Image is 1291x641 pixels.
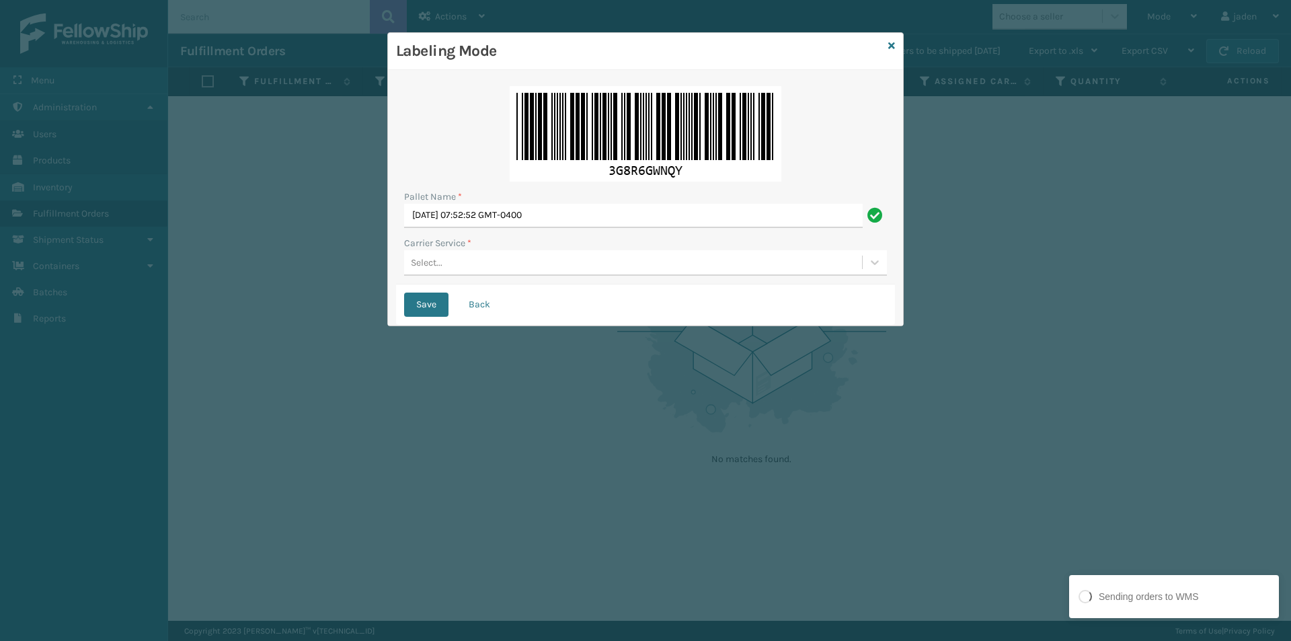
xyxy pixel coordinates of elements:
div: Sending orders to WMS [1099,590,1199,604]
button: Save [404,293,448,317]
label: Pallet Name [404,190,462,204]
img: wK64UAAAAAGSURBVAMAJ7Mon3FynN8AAAAASUVORK5CYII= [510,86,781,182]
button: Back [457,293,502,317]
div: Select... [411,256,442,270]
h3: Labeling Mode [396,41,883,61]
label: Carrier Service [404,236,471,250]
